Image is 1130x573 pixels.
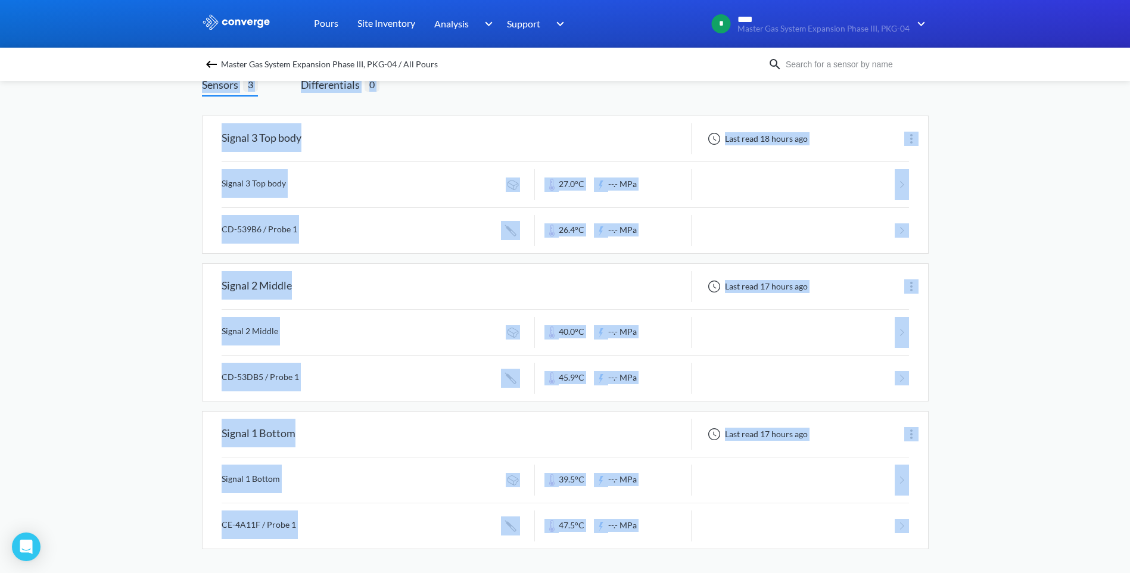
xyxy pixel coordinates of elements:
img: backspace.svg [204,57,219,71]
img: icon-search.svg [768,57,782,71]
span: Differentials [301,76,365,93]
img: more.svg [904,279,919,294]
div: Last read 17 hours ago [701,279,811,294]
img: downArrow.svg [910,17,929,31]
div: Signal 2 Middle [222,271,292,302]
span: Support [507,16,540,31]
img: downArrow.svg [549,17,568,31]
div: Signal 3 Top body [222,123,301,154]
img: more.svg [904,132,919,146]
span: Master Gas System Expansion Phase III, PKG-04 [737,24,910,33]
span: 0 [365,77,379,92]
img: more.svg [904,427,919,441]
div: Signal 1 Bottom [222,419,295,450]
span: 3 [243,77,258,92]
div: Open Intercom Messenger [12,532,41,561]
img: downArrow.svg [477,17,496,31]
div: Last read 18 hours ago [701,132,811,146]
span: Sensors [202,76,243,93]
span: Master Gas System Expansion Phase III, PKG-04 / All Pours [221,56,438,73]
input: Search for a sensor by name [782,58,926,71]
div: Last read 17 hours ago [701,427,811,441]
img: logo_ewhite.svg [202,14,271,30]
span: Analysis [434,16,469,31]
